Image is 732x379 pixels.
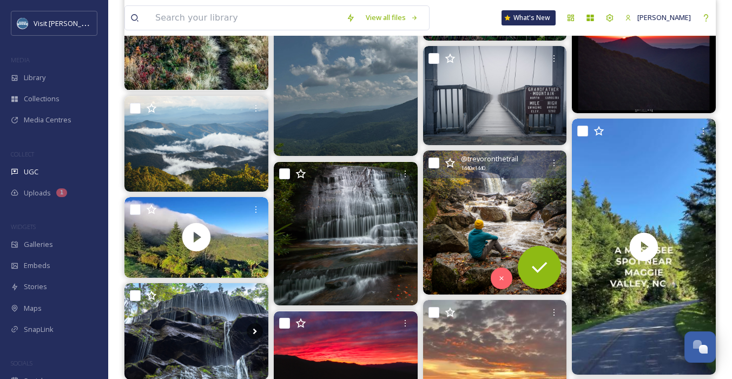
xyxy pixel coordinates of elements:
span: Library [24,73,45,83]
span: Maps [24,303,42,313]
span: Galleries [24,239,53,250]
span: Collections [24,94,60,104]
div: 1 [56,188,67,197]
img: What a wonderful surprise to hear from a friend from long ago. Life is full of surprises and grea... [274,12,418,156]
img: Beanie season loading… • • • • • #wvtourism #blueridgemountains #blueridgemoments #westvirginia #... [423,151,567,295]
img: A weekend in Brevard is always a good weekend. #waterfall #waterfalls #waterfallsofinstagram #wat... [274,162,418,306]
span: MEDIA [11,56,30,64]
span: UGC [24,167,38,177]
span: Uploads [24,188,51,198]
video: Looking for breathtaking views just a short drive from Maggie Valley? 🌲 Waterrock Knob sits at 6,... [572,119,716,375]
span: @ trevoronthetrail [461,154,518,164]
span: Embeds [24,260,50,271]
a: What's New [502,10,556,25]
a: View all files [360,7,424,28]
span: Stories [24,282,47,292]
span: Media Centres [24,115,71,125]
span: SOCIALS [11,359,32,367]
img: thumbnail [124,197,268,278]
span: 1440 x 1440 [461,165,485,172]
img: images.png [17,18,28,29]
button: Open Chat [684,331,716,363]
span: SnapLink [24,324,54,335]
img: a little sun hitting low-flow Yellow Branch Falls --- I'll have to revisit when the water is full... [124,283,268,379]
span: [PERSON_NAME] [637,12,691,22]
a: [PERSON_NAME] [619,7,696,28]
input: Search your library [150,6,341,30]
span: WIDGETS [11,223,36,231]
span: Visit [PERSON_NAME] [34,18,102,28]
video: Beautiful view from Waterrock Knob on the Blue Ridge Parkway with neat cloud pouring over the rid... [124,197,268,278]
img: 𝕁𝕠𝕦𝕣𝕟𝕖𝕪 𝔹𝕖𝕪𝕠𝕟𝕕 🥾 Sony Alpha a7iii FE 28-70mm F3.5-5.6 OSS - ISO 100 28mm f5.6 1/500s #hiking #tra... [423,46,567,145]
img: Let the stillness of the mountains quiet the noise of the world. ______________________________ #... [124,96,268,192]
span: COLLECT [11,150,34,158]
img: thumbnail [572,119,716,375]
